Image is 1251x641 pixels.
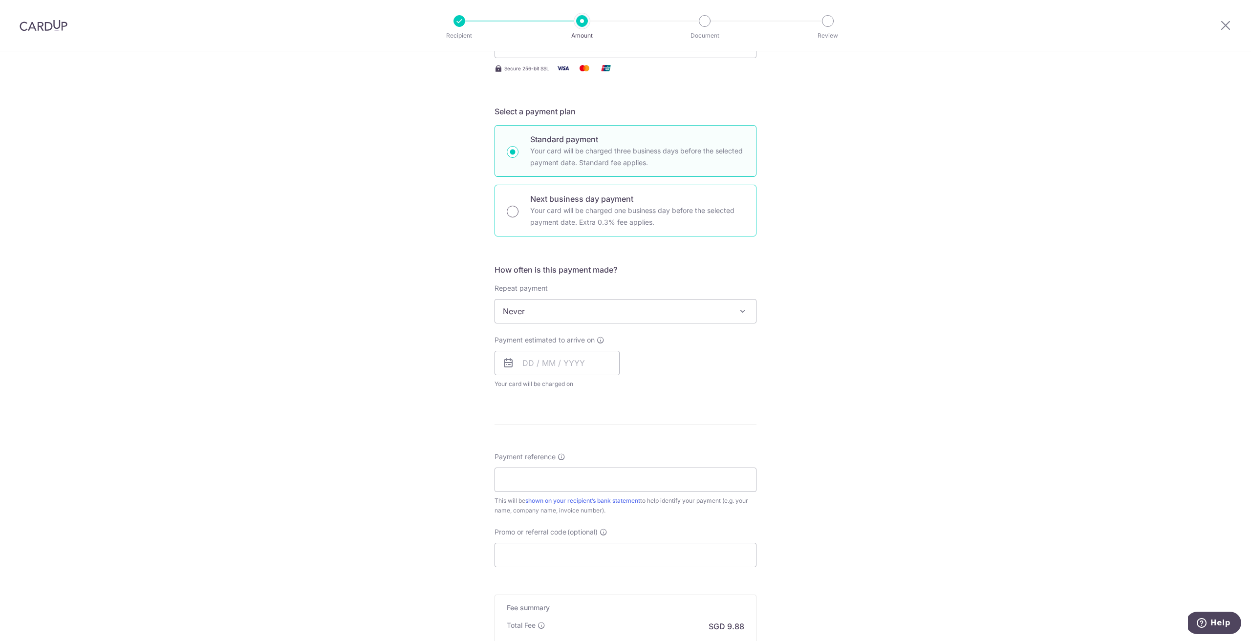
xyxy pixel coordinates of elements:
iframe: Opens a widget where you can find more information [1188,612,1241,636]
span: Your card will be charged on [495,379,620,389]
img: Union Pay [596,62,616,74]
label: Repeat payment [495,283,548,293]
span: Never [495,299,756,323]
span: (optional) [567,527,598,537]
span: Promo or referral code [495,527,566,537]
p: Recipient [423,31,496,41]
span: Payment reference [495,452,556,462]
img: CardUp [20,20,67,31]
h5: Fee summary [507,603,744,613]
span: Payment estimated to arrive on [495,335,595,345]
p: Standard payment [530,133,744,145]
p: Amount [546,31,618,41]
a: shown on your recipient’s bank statement [525,497,640,504]
p: Total Fee [507,620,536,630]
div: This will be to help identify your payment (e.g. your name, company name, invoice number). [495,496,756,515]
span: Never [495,299,756,323]
img: Visa [553,62,573,74]
span: Secure 256-bit SSL [504,64,549,72]
p: Next business day payment [530,193,744,205]
p: Your card will be charged three business days before the selected payment date. Standard fee appl... [530,145,744,169]
input: DD / MM / YYYY [495,351,620,375]
img: Mastercard [575,62,594,74]
p: Review [792,31,864,41]
p: Your card will be charged one business day before the selected payment date. Extra 0.3% fee applies. [530,205,744,228]
h5: How often is this payment made? [495,264,756,276]
p: SGD 9.88 [709,620,744,632]
h5: Select a payment plan [495,106,756,117]
p: Document [669,31,741,41]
